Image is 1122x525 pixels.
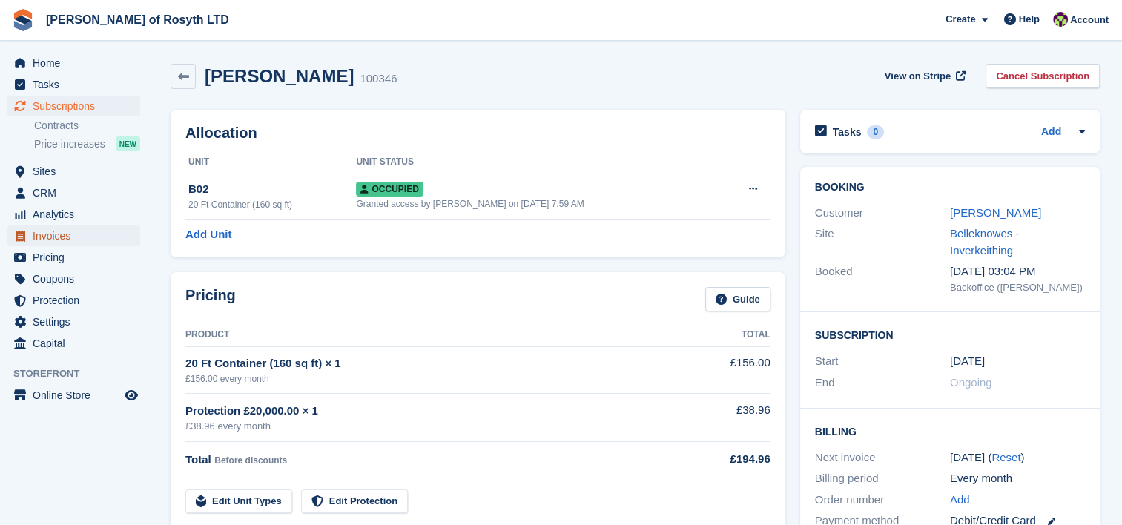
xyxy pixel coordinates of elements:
[13,366,148,381] span: Storefront
[122,386,140,404] a: Preview store
[7,247,140,268] a: menu
[833,125,862,139] h2: Tasks
[7,161,140,182] a: menu
[356,182,423,197] span: Occupied
[185,453,211,466] span: Total
[205,66,354,86] h2: [PERSON_NAME]
[950,263,1085,280] div: [DATE] 03:04 PM
[815,492,950,509] div: Order number
[815,353,950,370] div: Start
[185,403,681,420] div: Protection £20,000.00 × 1
[950,227,1019,257] a: Belleknowes - Inverkeithing
[950,206,1041,219] a: [PERSON_NAME]
[33,268,122,289] span: Coupons
[185,125,770,142] h2: Allocation
[815,205,950,222] div: Customer
[867,125,884,139] div: 0
[7,96,140,116] a: menu
[356,151,720,174] th: Unit Status
[950,449,1085,466] div: [DATE] ( )
[7,311,140,332] a: menu
[33,290,122,311] span: Protection
[815,449,950,466] div: Next invoice
[7,333,140,354] a: menu
[681,451,770,468] div: £194.96
[681,346,770,393] td: £156.00
[33,96,122,116] span: Subscriptions
[7,225,140,246] a: menu
[33,74,122,95] span: Tasks
[33,161,122,182] span: Sites
[33,204,122,225] span: Analytics
[1070,13,1109,27] span: Account
[991,451,1020,463] a: Reset
[185,419,681,434] div: £38.96 every month
[1019,12,1040,27] span: Help
[815,327,1085,342] h2: Subscription
[185,323,681,347] th: Product
[950,470,1085,487] div: Every month
[116,136,140,151] div: NEW
[34,137,105,151] span: Price increases
[815,423,1085,438] h2: Billing
[815,470,950,487] div: Billing period
[1053,12,1068,27] img: Nina Briggs
[185,355,681,372] div: 20 Ft Container (160 sq ft) × 1
[815,225,950,259] div: Site
[33,182,122,203] span: CRM
[885,69,951,84] span: View on Stripe
[34,119,140,133] a: Contracts
[815,182,1085,194] h2: Booking
[185,489,292,514] a: Edit Unit Types
[7,182,140,203] a: menu
[7,268,140,289] a: menu
[33,385,122,406] span: Online Store
[33,333,122,354] span: Capital
[815,263,950,294] div: Booked
[815,374,950,392] div: End
[40,7,235,32] a: [PERSON_NAME] of Rosyth LTD
[950,280,1085,295] div: Backoffice ([PERSON_NAME])
[33,311,122,332] span: Settings
[188,198,356,211] div: 20 Ft Container (160 sq ft)
[1041,124,1061,141] a: Add
[986,64,1100,88] a: Cancel Subscription
[33,53,122,73] span: Home
[185,151,356,174] th: Unit
[705,287,770,311] a: Guide
[360,70,397,87] div: 100346
[7,204,140,225] a: menu
[950,376,992,389] span: Ongoing
[34,136,140,152] a: Price increases NEW
[185,287,236,311] h2: Pricing
[7,53,140,73] a: menu
[214,455,287,466] span: Before discounts
[33,247,122,268] span: Pricing
[946,12,975,27] span: Create
[950,353,985,370] time: 2025-08-22 23:00:00 UTC
[7,290,140,311] a: menu
[950,492,970,509] a: Add
[188,181,356,198] div: B02
[7,74,140,95] a: menu
[33,225,122,246] span: Invoices
[681,323,770,347] th: Total
[681,394,770,442] td: £38.96
[185,226,231,243] a: Add Unit
[356,197,720,211] div: Granted access by [PERSON_NAME] on [DATE] 7:59 AM
[879,64,968,88] a: View on Stripe
[301,489,408,514] a: Edit Protection
[12,9,34,31] img: stora-icon-8386f47178a22dfd0bd8f6a31ec36ba5ce8667c1dd55bd0f319d3a0aa187defe.svg
[185,372,681,386] div: £156.00 every month
[7,385,140,406] a: menu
